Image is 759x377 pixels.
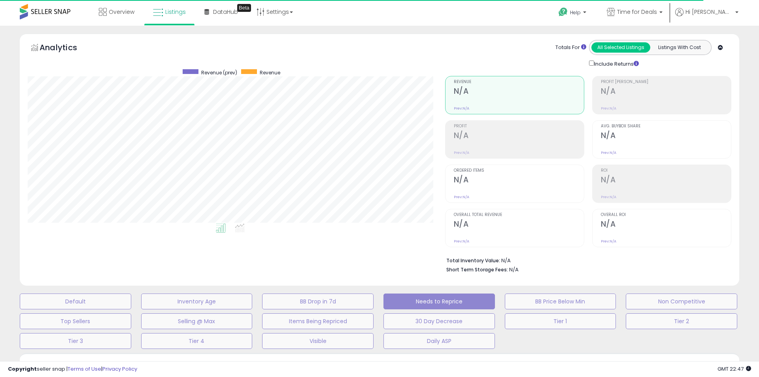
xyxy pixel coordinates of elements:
h2: N/A [601,220,731,230]
span: Overall ROI [601,213,731,217]
h2: N/A [601,175,731,186]
div: Include Returns [583,59,648,68]
button: Visible [262,333,374,349]
button: Tier 2 [626,313,737,329]
button: Items Being Repriced [262,313,374,329]
button: Listings With Cost [650,42,709,53]
span: Revenue [260,69,280,76]
span: Overall Total Revenue [454,213,584,217]
button: Tier 4 [141,333,253,349]
small: Prev: N/A [601,150,616,155]
h2: N/A [454,131,584,142]
div: Tooltip anchor [237,4,251,12]
button: Default [20,294,131,309]
small: Prev: N/A [454,239,469,244]
li: N/A [446,255,725,265]
small: Prev: N/A [601,195,616,199]
button: Selling @ Max [141,313,253,329]
button: BB Price Below Min [505,294,616,309]
b: Short Term Storage Fees: [446,266,508,273]
h5: Analytics [40,42,93,55]
span: Profit [454,124,584,129]
a: Help [552,1,594,26]
h2: N/A [601,131,731,142]
button: 30 Day Decrease [383,313,495,329]
button: Daily ASP [383,333,495,349]
button: BB Drop in 7d [262,294,374,309]
span: Revenue [454,80,584,84]
span: Overview [109,8,134,16]
small: Prev: N/A [454,195,469,199]
button: Tier 3 [20,333,131,349]
span: Avg. Buybox Share [601,124,731,129]
div: Totals For [555,44,586,51]
button: Non Competitive [626,294,737,309]
button: Top Sellers [20,313,131,329]
b: Total Inventory Value: [446,257,500,264]
button: All Selected Listings [591,42,650,53]
strong: Copyright [8,365,37,373]
h2: N/A [454,220,584,230]
span: Help [570,9,581,16]
span: N/A [509,266,519,273]
i: Get Help [558,7,568,17]
small: Prev: N/A [454,150,469,155]
span: Profit [PERSON_NAME] [601,80,731,84]
h2: N/A [454,175,584,186]
small: Prev: N/A [601,239,616,244]
span: ROI [601,169,731,173]
button: Needs to Reprice [383,294,495,309]
h2: N/A [454,87,584,97]
a: Hi [PERSON_NAME] [675,8,738,26]
span: Hi [PERSON_NAME] [685,8,733,16]
span: DataHub [213,8,238,16]
span: Time for Deals [617,8,657,16]
button: Inventory Age [141,294,253,309]
span: Revenue (prev) [201,69,237,76]
button: Tier 1 [505,313,616,329]
small: Prev: N/A [601,106,616,111]
h2: N/A [601,87,731,97]
div: seller snap | | [8,366,137,373]
span: Listings [165,8,186,16]
small: Prev: N/A [454,106,469,111]
span: Ordered Items [454,169,584,173]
